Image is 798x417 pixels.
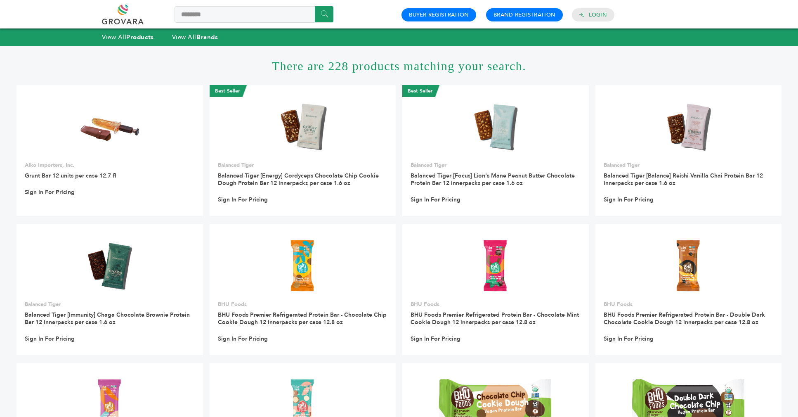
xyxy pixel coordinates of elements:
[218,161,388,169] p: Balanced Tiger
[25,172,116,180] a: Grunt Bar 12 units per case 12.7 fl
[273,96,333,156] img: Balanced Tiger [Energy] Cordyceps Chocolate Chip Cookie Dough Protein Bar 12 innerpacks per case ...
[411,172,575,187] a: Balanced Tiger [Focus] Lion's Mane Peanut Butter Chocolate Protein Bar 12 innerpacks per case 1.6 oz
[25,301,195,308] p: Balanced Tiger
[411,335,460,343] a: Sign In For Pricing
[659,96,718,156] img: Balanced Tiger [Balance] Reishi Vanilla Chai Protein Bar 12 innerpacks per case 1.6 oz
[411,311,579,326] a: BHU Foods Premier Refrigerated Protein Bar - Chocolate Mint Cookie Dough 12 innerpacks per case 1...
[659,235,718,295] img: BHU Foods Premier Refrigerated Protein Bar - Double Dark Chocolate Cookie Dough 12 innerpacks per...
[17,46,781,85] h1: There are 228 products matching your search.
[411,196,460,204] a: Sign In For Pricing
[466,96,526,156] img: Balanced Tiger [Focus] Lion's Mane Peanut Butter Chocolate Protein Bar 12 innerpacks per case 1.6 oz
[25,311,190,326] a: Balanced Tiger [Immunity] Chaga Chocolate Brownie Protein Bar 12 innerpacks per case 1.6 oz
[25,161,195,169] p: Aiko Importers, Inc.
[175,6,333,23] input: Search a product or brand...
[604,161,774,169] p: Balanced Tiger
[80,235,140,295] img: Balanced Tiger [Immunity] Chaga Chocolate Brownie Protein Bar 12 innerpacks per case 1.6 oz
[196,33,218,41] strong: Brands
[493,11,555,19] a: Brand Registration
[411,161,581,169] p: Balanced Tiger
[409,11,469,19] a: Buyer Registration
[604,335,654,343] a: Sign In For Pricing
[218,335,268,343] a: Sign In For Pricing
[218,301,388,308] p: BHU Foods
[218,172,379,187] a: Balanced Tiger [Energy] Cordyceps Chocolate Chip Cookie Dough Protein Bar 12 innerpacks per case ...
[604,301,774,308] p: BHU Foods
[604,311,765,326] a: BHU Foods Premier Refrigerated Protein Bar - Double Dark Chocolate Cookie Dough 12 innerpacks per...
[102,33,154,41] a: View AllProducts
[411,301,581,308] p: BHU Foods
[126,33,153,41] strong: Products
[25,189,75,196] a: Sign In For Pricing
[604,172,763,187] a: Balanced Tiger [Balance] Reishi Vanilla Chai Protein Bar 12 innerpacks per case 1.6 oz
[25,335,75,343] a: Sign In For Pricing
[172,33,218,41] a: View AllBrands
[80,96,140,156] img: Grunt Bar 12 units per case 12.7 fl
[218,196,268,204] a: Sign In For Pricing
[604,196,654,204] a: Sign In For Pricing
[273,235,333,295] img: BHU Foods Premier Refrigerated Protein Bar - Chocolate Chip Cookie Dough 12 innerpacks per case 1...
[218,311,387,326] a: BHU Foods Premier Refrigerated Protein Bar - Chocolate Chip Cookie Dough 12 innerpacks per case 1...
[589,11,607,19] a: Login
[466,235,526,295] img: BHU Foods Premier Refrigerated Protein Bar - Chocolate Mint Cookie Dough 12 innerpacks per case 1...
